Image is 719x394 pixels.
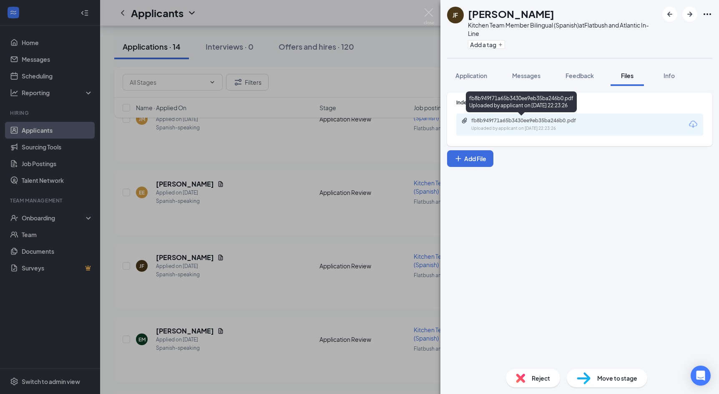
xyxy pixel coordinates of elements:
[664,72,675,79] span: Info
[691,366,711,386] div: Open Intercom Messenger
[665,9,675,19] svg: ArrowLeftNew
[468,40,505,49] button: PlusAdd a tag
[682,7,697,22] button: ArrowRight
[662,7,677,22] button: ArrowLeftNew
[468,21,658,38] div: Kitchen Team Member Bilingual (Spanish) at Flatbush and Atlantic In-Line
[471,117,588,124] div: fb8b949f71a65b3430ee9eb35ba246b0.pdf
[512,72,541,79] span: Messages
[688,119,698,129] svg: Download
[466,91,577,112] div: fb8b949f71a65b3430ee9eb35ba246b0.pdf Uploaded by applicant on [DATE] 22:23:26
[461,117,468,124] svg: Paperclip
[621,72,634,79] span: Files
[498,42,503,47] svg: Plus
[453,11,458,19] div: JF
[456,99,703,106] div: Indeed Resume
[532,374,550,383] span: Reject
[566,72,594,79] span: Feedback
[597,374,637,383] span: Move to stage
[471,125,596,132] div: Uploaded by applicant on [DATE] 22:23:26
[468,7,554,21] h1: [PERSON_NAME]
[455,72,487,79] span: Application
[454,154,463,163] svg: Plus
[461,117,596,132] a: Paperclipfb8b949f71a65b3430ee9eb35ba246b0.pdfUploaded by applicant on [DATE] 22:23:26
[702,9,712,19] svg: Ellipses
[447,150,493,167] button: Add FilePlus
[685,9,695,19] svg: ArrowRight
